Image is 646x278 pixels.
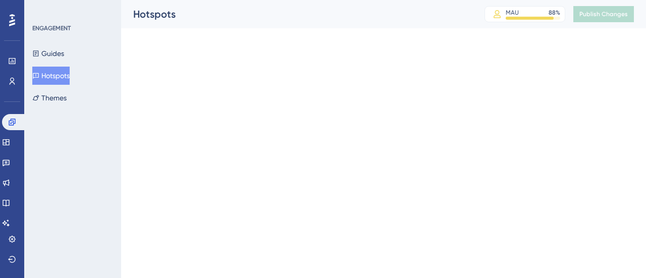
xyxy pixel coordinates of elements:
div: ENGAGEMENT [32,24,71,32]
button: Publish Changes [573,6,634,22]
div: 88 % [549,9,560,17]
div: Hotspots [133,7,459,21]
button: Guides [32,44,64,63]
span: Publish Changes [579,10,628,18]
button: Themes [32,89,67,107]
button: Hotspots [32,67,70,85]
div: MAU [506,9,519,17]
